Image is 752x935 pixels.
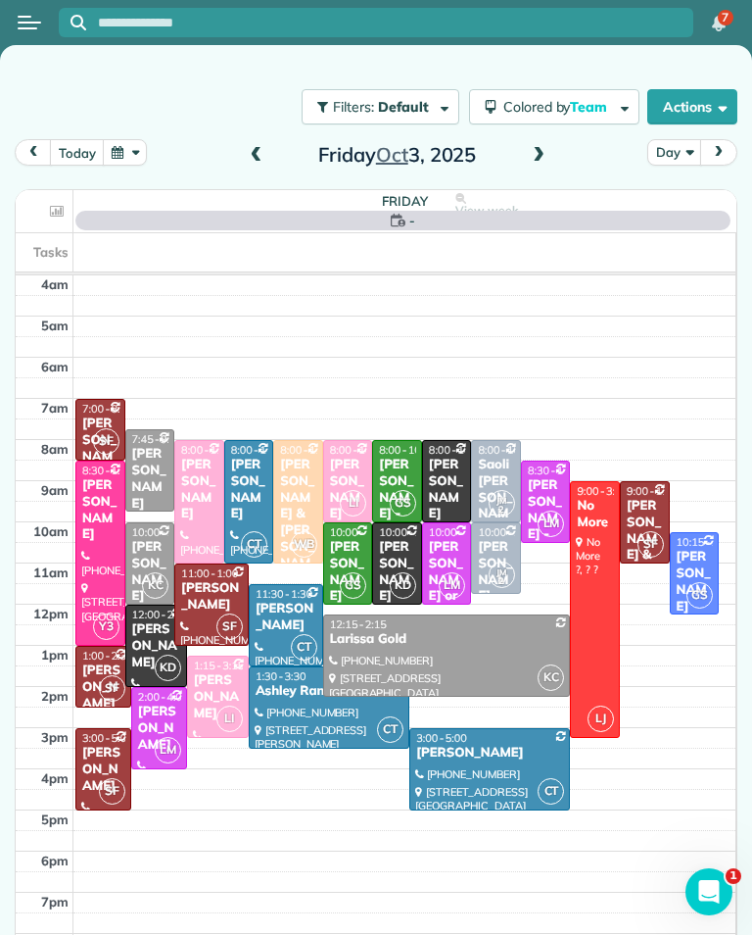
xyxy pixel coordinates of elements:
div: [PERSON_NAME] [329,539,367,606]
span: 1:15 - 3:15 [194,659,245,672]
span: 10:15 - 12:15 [677,535,740,549]
span: GS [340,572,366,599]
button: next [700,139,737,166]
small: 2 [490,572,514,591]
span: 10:00 - 12:00 [330,525,394,539]
span: 7:45 - 9:45 [132,432,183,446]
div: [PERSON_NAME] [137,704,181,754]
span: 8:30 - 1:00 [82,464,133,477]
span: Oct [376,142,408,167]
span: 10:00 - 12:00 [132,525,196,539]
span: GS [390,490,416,517]
div: [PERSON_NAME] [180,457,218,523]
div: [PERSON_NAME] [255,601,317,634]
div: [PERSON_NAME] [415,745,564,762]
span: KC [142,572,168,599]
button: Colored byTeam [469,89,639,124]
div: [PERSON_NAME] [676,549,714,615]
span: SF [637,531,664,558]
span: 11:30 - 1:30 [256,587,312,601]
span: LI [340,490,366,517]
span: 8:00 - 11:00 [231,443,288,457]
span: 7:00 - 8:30 [82,402,133,416]
span: 2:00 - 4:00 [138,690,189,704]
span: Colored by [503,98,614,116]
span: 9am [41,482,69,498]
span: 8:00 - 11:00 [181,443,238,457]
button: Open menu [18,12,41,33]
div: [PERSON_NAME] [230,457,268,523]
span: 8:00 - 10:00 [478,443,535,457]
span: 7pm [41,894,69,910]
span: 8:00 - 10:00 [429,443,486,457]
span: Friday [382,193,428,209]
button: Day [647,139,701,166]
span: 8:00 - 11:00 [280,443,337,457]
span: 10am [33,523,69,539]
span: 1:00 - 2:30 [82,649,133,663]
button: prev [15,139,52,166]
div: [PERSON_NAME] [81,663,125,713]
span: 9:00 - 11:00 [627,484,683,498]
span: Default [378,98,430,116]
span: Filters: [333,98,374,116]
span: - [409,211,415,230]
span: 1 [726,868,741,884]
span: 12:00 - 2:00 [132,608,189,621]
span: 11am [33,565,69,580]
div: Larissa Gold [329,631,565,648]
div: [PERSON_NAME] [131,446,169,513]
span: 11:00 - 1:00 [181,566,238,580]
button: Filters: Default [302,89,459,124]
span: 5pm [41,812,69,827]
span: KD [155,655,181,681]
div: Saoli [PERSON_NAME] [477,457,515,539]
svg: Focus search [70,15,86,30]
div: [PERSON_NAME] [193,672,243,722]
div: [PERSON_NAME] - Under Car [81,416,119,515]
div: [PERSON_NAME] [378,539,416,606]
div: [PERSON_NAME] - Lost Files [378,457,416,556]
iframe: Intercom live chat [685,868,732,915]
span: 7 [722,10,728,25]
span: JM [496,495,506,506]
span: 3pm [41,729,69,745]
small: 2 [490,501,514,519]
button: Focus search [59,15,86,30]
span: Y3 [93,614,119,640]
span: 1:30 - 3:30 [256,669,306,683]
span: 7am [41,400,69,416]
div: [PERSON_NAME] [477,539,515,606]
h2: Friday 3, 2025 [275,144,520,166]
div: [PERSON_NAME] [131,621,181,671]
span: 10:00 - 12:00 [379,525,443,539]
div: [PERSON_NAME] [131,539,169,606]
div: [PERSON_NAME] [428,457,466,523]
span: LM [538,511,564,537]
div: [PERSON_NAME] & [PERSON_NAME] [626,498,664,630]
button: Actions [647,89,737,124]
div: [PERSON_NAME] & [PERSON_NAME] [279,457,317,589]
span: 1pm [41,647,69,663]
div: Ashley Ranchaw [255,683,403,700]
span: LI [216,706,243,732]
span: Tasks [33,244,69,260]
span: 8am [41,441,69,457]
button: today [50,139,104,166]
span: SF [216,614,243,640]
span: 8:30 - 10:30 [528,464,585,477]
span: LM [439,572,465,599]
span: CT [291,634,317,661]
span: SF [99,675,125,702]
span: 12pm [33,606,69,621]
span: 6am [41,359,69,374]
span: 3:00 - 5:00 [82,731,133,745]
span: 3:00 - 5:00 [416,731,467,745]
span: LJ [587,706,614,732]
span: 4pm [41,770,69,786]
span: CT [377,716,403,743]
div: [PERSON_NAME] [81,745,125,795]
span: 5am [41,318,69,333]
span: GS [686,582,713,609]
div: No More [576,498,614,531]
